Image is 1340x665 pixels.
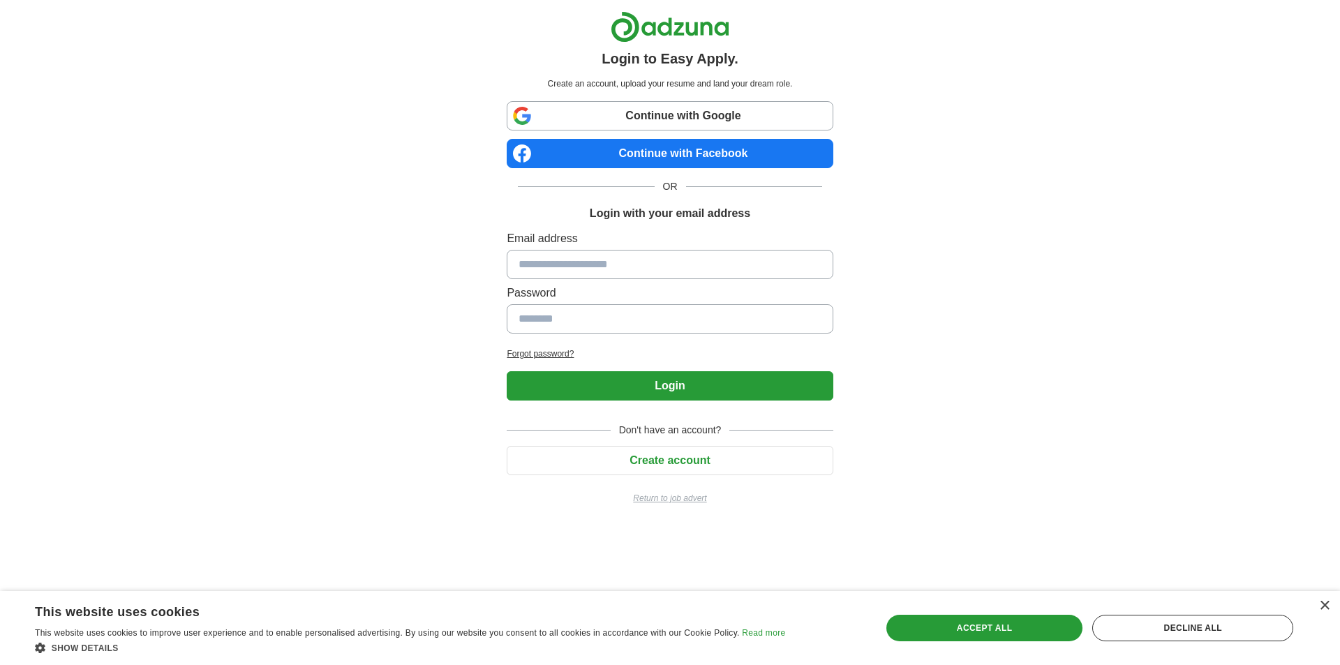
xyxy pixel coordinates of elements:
[886,615,1083,641] div: Accept all
[590,205,750,222] h1: Login with your email address
[1092,615,1293,641] div: Decline all
[1319,601,1330,611] div: Close
[655,179,686,194] span: OR
[507,446,833,475] button: Create account
[611,423,730,438] span: Don't have an account?
[509,77,830,90] p: Create an account, upload your resume and land your dream role.
[507,371,833,401] button: Login
[742,628,785,638] a: Read more, opens a new window
[35,628,740,638] span: This website uses cookies to improve user experience and to enable personalised advertising. By u...
[507,101,833,130] a: Continue with Google
[507,454,833,466] a: Create account
[52,643,119,653] span: Show details
[35,641,785,655] div: Show details
[507,230,833,247] label: Email address
[507,139,833,168] a: Continue with Facebook
[507,492,833,505] a: Return to job advert
[507,285,833,301] label: Password
[602,48,738,69] h1: Login to Easy Apply.
[507,348,833,360] a: Forgot password?
[35,599,750,620] div: This website uses cookies
[611,11,729,43] img: Adzuna logo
